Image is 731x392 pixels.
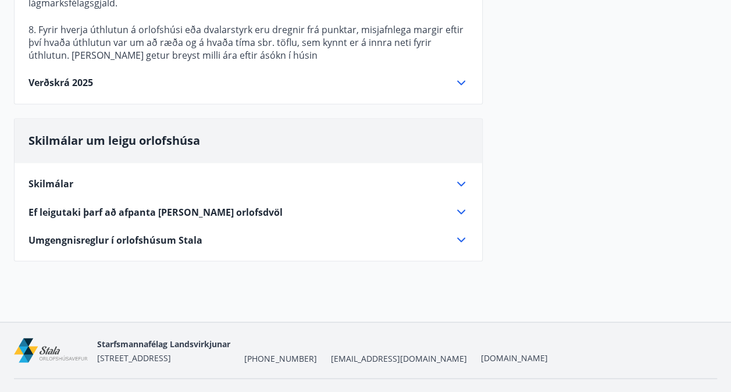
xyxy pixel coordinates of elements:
[28,76,468,90] div: Verðskrá 2025
[330,352,466,364] span: [EMAIL_ADDRESS][DOMAIN_NAME]
[244,352,316,364] span: [PHONE_NUMBER]
[28,177,73,190] span: Skilmálar
[28,233,468,247] div: Umgengnisreglur í orlofshúsum Stala
[97,338,230,349] span: Starfsmannafélag Landsvirkjunar
[28,177,468,191] div: Skilmálar
[28,133,200,148] span: Skilmálar um leigu orlofshúsa
[97,352,171,363] span: [STREET_ADDRESS]
[28,205,283,218] span: Ef leigutaki þarf að afpanta [PERSON_NAME] orlofsdvöl
[28,205,468,219] div: Ef leigutaki þarf að afpanta [PERSON_NAME] orlofsdvöl
[28,233,202,246] span: Umgengnisreglur í orlofshúsum Stala
[28,23,468,62] p: 8. Fyrir hverja úthlutun á orlofshúsi eða dvalarstyrk eru dregnir frá punktar, misjafnlega margir...
[28,76,93,89] span: Verðskrá 2025
[14,338,88,363] img: mEl60ZlWq2dfEsT9wIdje1duLb4bJloCzzh6OZwP.png
[480,352,547,363] a: [DOMAIN_NAME]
